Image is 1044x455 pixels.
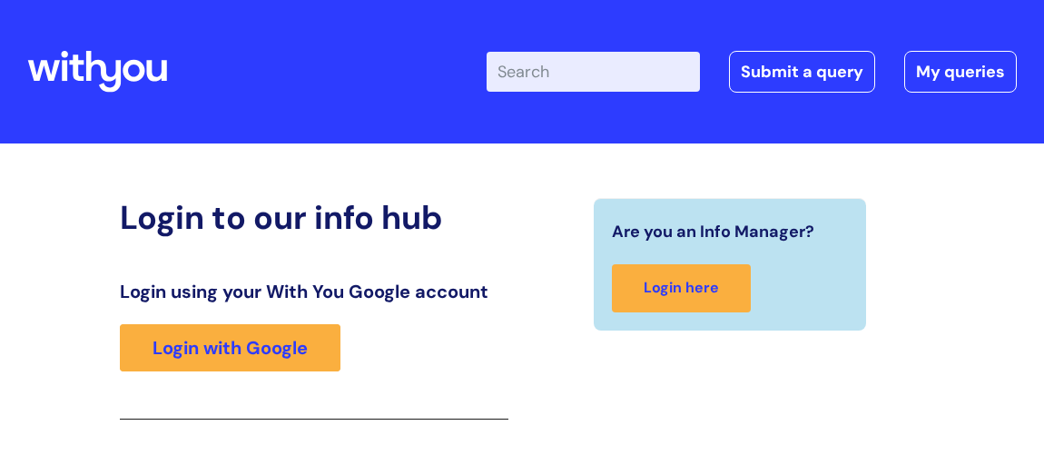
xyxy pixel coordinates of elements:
[729,51,875,93] a: Submit a query
[612,264,751,312] a: Login here
[120,281,508,302] h3: Login using your With You Google account
[904,51,1017,93] a: My queries
[120,324,340,371] a: Login with Google
[487,52,700,92] input: Search
[120,198,508,237] h2: Login to our info hub
[612,217,814,246] span: Are you an Info Manager?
